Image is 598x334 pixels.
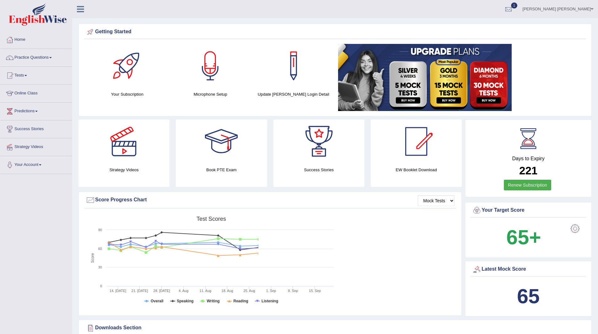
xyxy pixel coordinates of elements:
tspan: 11. Aug [200,289,211,293]
div: Downloads Section [86,323,585,333]
a: Strategy Videos [0,138,72,154]
a: Tests [0,67,72,82]
a: Success Stories [0,120,72,136]
div: Your Target Score [472,206,585,215]
tspan: 1. Sep [266,289,276,293]
tspan: Listening [261,299,278,303]
h4: Days to Expiry [472,156,585,162]
a: Home [0,31,72,47]
tspan: Score [90,253,95,263]
div: Latest Mock Score [472,265,585,274]
tspan: 28. [DATE] [154,289,170,293]
tspan: Reading [234,299,248,303]
div: Score Progress Chart [86,195,455,205]
a: Predictions [0,103,72,118]
text: 60 [98,247,102,251]
text: 30 [98,265,102,269]
a: Practice Questions [0,49,72,65]
text: 0 [100,284,102,288]
text: 90 [98,228,102,232]
a: Renew Subscription [504,180,551,190]
a: Your Account [0,156,72,172]
tspan: 25. Aug [243,289,255,293]
b: 65 [517,285,540,308]
tspan: Test scores [197,216,226,222]
b: 65+ [506,226,541,249]
h4: Microphone Setup [172,91,249,98]
tspan: 21. [DATE] [132,289,148,293]
h4: Strategy Videos [78,167,170,173]
tspan: 4. Aug [179,289,188,293]
h4: Update [PERSON_NAME] Login Detail [255,91,332,98]
tspan: 14. [DATE] [110,289,126,293]
span: 1 [511,3,517,8]
b: 221 [519,164,537,177]
a: Online Class [0,85,72,100]
tspan: Overall [151,299,164,303]
tspan: Speaking [177,299,193,303]
tspan: 15. Sep [309,289,321,293]
tspan: 8. Sep [288,289,298,293]
h4: Your Subscription [89,91,166,98]
h4: EW Booklet Download [371,167,462,173]
div: Getting Started [86,27,585,37]
h4: Success Stories [273,167,364,173]
tspan: 18. Aug [222,289,233,293]
tspan: Writing [207,299,219,303]
img: small5.jpg [338,44,512,111]
h4: Book PTE Exam [176,167,267,173]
